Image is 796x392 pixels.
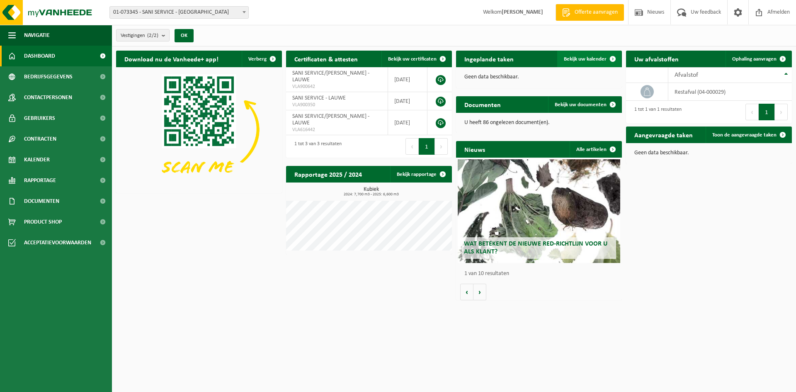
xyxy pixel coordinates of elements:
h2: Rapportage 2025 / 2024 [286,166,370,182]
td: [DATE] [388,110,427,135]
span: Offerte aanvragen [573,8,620,17]
span: Toon de aangevraagde taken [712,132,777,138]
a: Offerte aanvragen [556,4,624,21]
h2: Nieuws [456,141,493,157]
h2: Ingeplande taken [456,51,522,67]
span: Contactpersonen [24,87,72,108]
span: Product Shop [24,212,62,232]
button: 1 [759,104,775,120]
div: 1 tot 1 van 1 resultaten [630,103,682,121]
h2: Documenten [456,96,509,112]
span: VLA616442 [292,127,381,133]
span: Rapportage [24,170,56,191]
h2: Certificaten & attesten [286,51,366,67]
p: Geen data beschikbaar. [464,74,614,80]
span: Contracten [24,129,56,149]
button: Verberg [242,51,281,67]
a: Bekijk rapportage [390,166,451,183]
a: Wat betekent de nieuwe RED-richtlijn voor u als klant? [458,159,620,263]
div: 1 tot 3 van 3 resultaten [290,137,342,156]
h2: Download nu de Vanheede+ app! [116,51,227,67]
a: Bekijk uw kalender [557,51,621,67]
td: [DATE] [388,67,427,92]
span: Ophaling aanvragen [732,56,777,62]
button: Volgende [473,284,486,300]
a: Bekijk uw certificaten [381,51,451,67]
button: Next [435,138,448,155]
span: Verberg [248,56,267,62]
span: VLA900642 [292,83,381,90]
span: Acceptatievoorwaarden [24,232,91,253]
a: Ophaling aanvragen [726,51,791,67]
span: VLA900350 [292,102,381,108]
span: Navigatie [24,25,50,46]
button: 1 [419,138,435,155]
span: Bedrijfsgegevens [24,66,73,87]
span: Afvalstof [675,72,698,78]
span: Bekijk uw kalender [564,56,607,62]
p: Geen data beschikbaar. [634,150,784,156]
count: (2/2) [147,33,158,38]
span: Bekijk uw certificaten [388,56,437,62]
span: 01-073345 - SANI SERVICE - LAUWE [109,6,249,19]
button: Previous [405,138,419,155]
td: restafval (04-000029) [668,83,792,101]
span: Wat betekent de nieuwe RED-richtlijn voor u als klant? [464,241,607,255]
span: 01-073345 - SANI SERVICE - LAUWE [110,7,248,18]
p: U heeft 86 ongelezen document(en). [464,120,614,126]
p: 1 van 10 resultaten [464,271,618,277]
h2: Aangevraagde taken [626,127,701,143]
button: Next [775,104,788,120]
span: 2024: 7,700 m3 - 2025: 6,600 m3 [290,192,452,197]
span: Vestigingen [121,29,158,42]
a: Toon de aangevraagde taken [706,127,791,143]
span: Documenten [24,191,59,212]
a: Bekijk uw documenten [548,96,621,113]
span: Gebruikers [24,108,55,129]
strong: [PERSON_NAME] [502,9,543,15]
button: Vestigingen(2/2) [116,29,170,41]
span: Bekijk uw documenten [555,102,607,107]
a: Alle artikelen [570,141,621,158]
button: Previous [745,104,759,120]
h3: Kubiek [290,187,452,197]
span: Kalender [24,149,50,170]
span: SANI SERVICE/[PERSON_NAME] - LAUWE [292,113,369,126]
span: Dashboard [24,46,55,66]
button: Vorige [460,284,473,300]
button: OK [175,29,194,42]
img: Download de VHEPlus App [116,67,282,192]
h2: Uw afvalstoffen [626,51,687,67]
span: SANI SERVICE - LAUWE [292,95,346,101]
td: [DATE] [388,92,427,110]
span: SANI SERVICE/[PERSON_NAME] - LAUWE [292,70,369,83]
